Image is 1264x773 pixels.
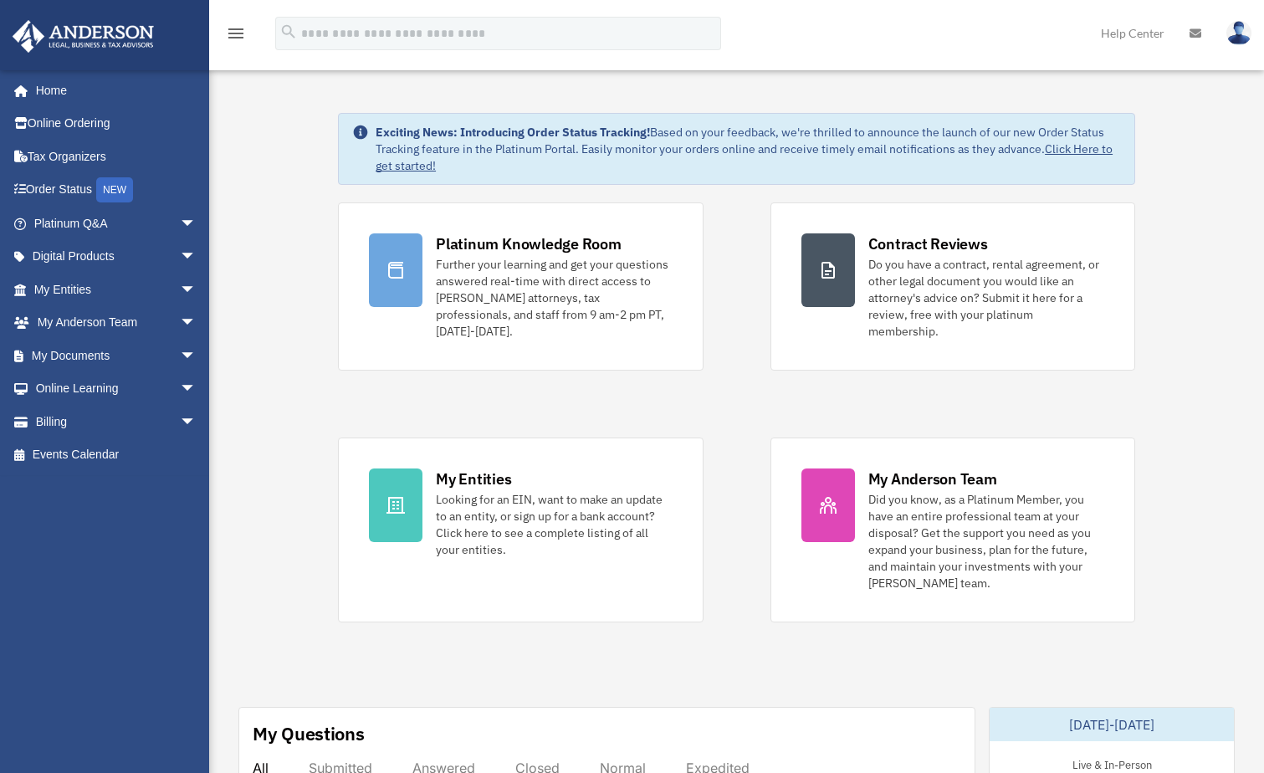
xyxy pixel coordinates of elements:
a: Click Here to get started! [376,141,1113,173]
a: Online Ordering [12,107,222,141]
span: arrow_drop_down [180,240,213,274]
div: Based on your feedback, we're thrilled to announce the launch of our new Order Status Tracking fe... [376,124,1121,174]
a: My Entities Looking for an EIN, want to make an update to an entity, or sign up for a bank accoun... [338,438,703,622]
a: menu [226,29,246,44]
img: Anderson Advisors Platinum Portal [8,20,159,53]
a: Billingarrow_drop_down [12,405,222,438]
span: arrow_drop_down [180,372,213,407]
span: arrow_drop_down [180,405,213,439]
div: Did you know, as a Platinum Member, you have an entire professional team at your disposal? Get th... [868,491,1104,591]
a: Online Learningarrow_drop_down [12,372,222,406]
a: Order StatusNEW [12,173,222,207]
a: Contract Reviews Do you have a contract, rental agreement, or other legal document you would like... [770,202,1135,371]
div: NEW [96,177,133,202]
span: arrow_drop_down [180,207,213,241]
a: My Anderson Teamarrow_drop_down [12,306,222,340]
div: Further your learning and get your questions answered real-time with direct access to [PERSON_NAM... [436,256,672,340]
div: Platinum Knowledge Room [436,233,622,254]
div: My Entities [436,468,511,489]
a: Platinum Q&Aarrow_drop_down [12,207,222,240]
img: User Pic [1226,21,1251,45]
div: My Anderson Team [868,468,997,489]
div: My Questions [253,721,365,746]
div: [DATE]-[DATE] [990,708,1234,741]
div: Contract Reviews [868,233,988,254]
div: Do you have a contract, rental agreement, or other legal document you would like an attorney's ad... [868,256,1104,340]
strong: Exciting News: Introducing Order Status Tracking! [376,125,650,140]
a: Platinum Knowledge Room Further your learning and get your questions answered real-time with dire... [338,202,703,371]
a: Events Calendar [12,438,222,472]
a: My Anderson Team Did you know, as a Platinum Member, you have an entire professional team at your... [770,438,1135,622]
a: My Documentsarrow_drop_down [12,339,222,372]
span: arrow_drop_down [180,339,213,373]
a: Home [12,74,213,107]
a: Digital Productsarrow_drop_down [12,240,222,274]
span: arrow_drop_down [180,306,213,340]
div: Looking for an EIN, want to make an update to an entity, or sign up for a bank account? Click her... [436,491,672,558]
span: arrow_drop_down [180,273,213,307]
a: Tax Organizers [12,140,222,173]
i: menu [226,23,246,44]
a: My Entitiesarrow_drop_down [12,273,222,306]
i: search [279,23,298,41]
div: Live & In-Person [1059,755,1165,772]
